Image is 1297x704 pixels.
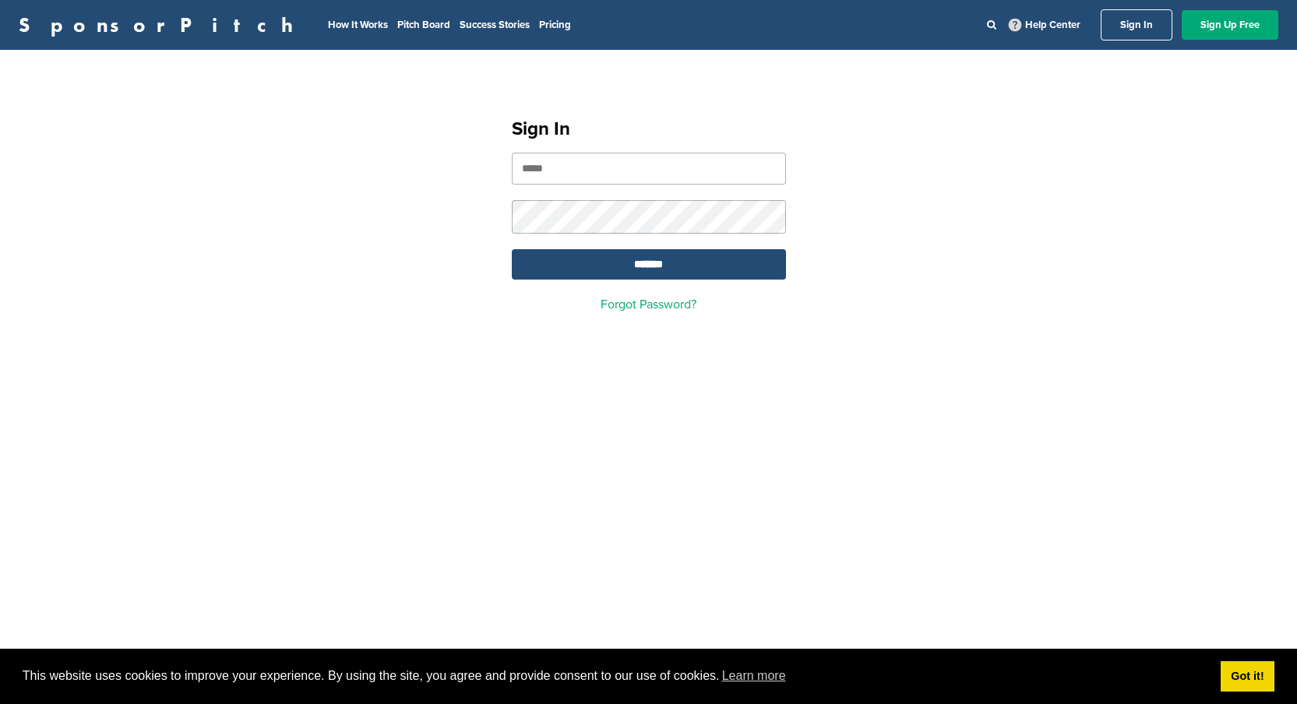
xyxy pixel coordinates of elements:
[1006,16,1084,34] a: Help Center
[539,19,571,31] a: Pricing
[1182,10,1278,40] a: Sign Up Free
[1221,661,1274,692] a: dismiss cookie message
[397,19,450,31] a: Pitch Board
[19,15,303,35] a: SponsorPitch
[460,19,530,31] a: Success Stories
[720,664,788,688] a: learn more about cookies
[512,115,786,143] h1: Sign In
[23,664,1208,688] span: This website uses cookies to improve your experience. By using the site, you agree and provide co...
[328,19,388,31] a: How It Works
[601,297,696,312] a: Forgot Password?
[1101,9,1172,40] a: Sign In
